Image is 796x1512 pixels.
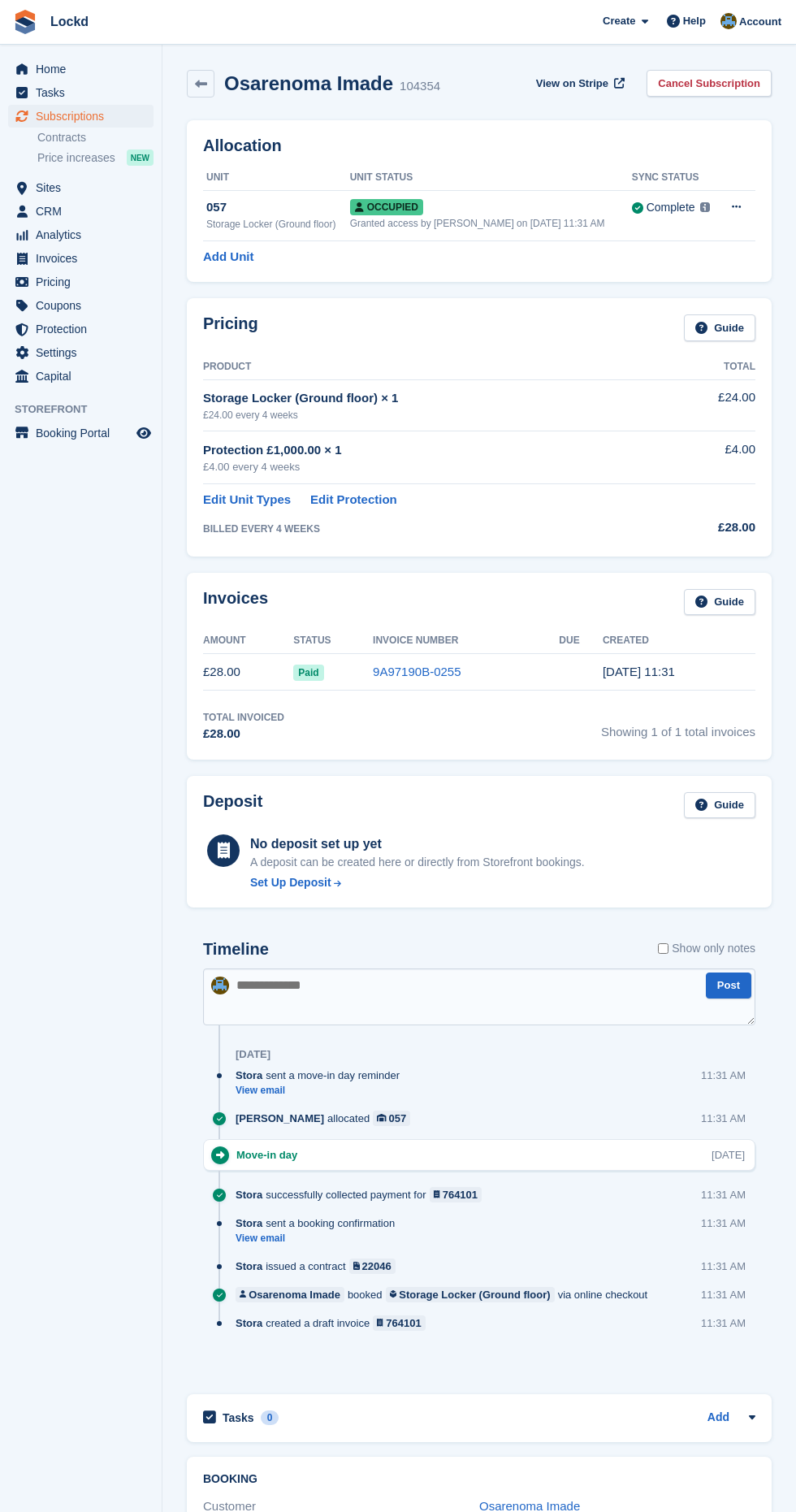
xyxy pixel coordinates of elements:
[15,401,162,418] span: Storefront
[206,198,350,217] div: 057
[203,1473,755,1486] h2: Booking
[8,341,154,364] a: menu
[603,628,755,654] th: Created
[8,294,154,317] a: menu
[701,1215,746,1231] div: 11:31 AM
[203,940,269,959] h2: Timeline
[236,1111,418,1126] div: allocated
[203,354,667,380] th: Product
[36,176,133,199] span: Sites
[36,81,133,104] span: Tasks
[261,1410,279,1425] div: 0
[203,136,755,155] h2: Allocation
[203,314,258,341] h2: Pricing
[236,1147,305,1163] div: Move-in day
[701,1111,746,1126] div: 11:31 AM
[223,1410,254,1425] h2: Tasks
[8,58,154,80] a: menu
[603,13,635,29] span: Create
[37,150,115,166] span: Price increases
[236,1315,262,1331] span: Stora
[250,874,585,891] a: Set Up Deposit
[37,149,154,167] a: Price increases NEW
[206,217,350,232] div: Storage Locker (Ground floor)
[203,491,291,509] a: Edit Unit Types
[293,628,373,654] th: Status
[8,223,154,246] a: menu
[658,940,668,957] input: Show only notes
[701,1068,746,1083] div: 11:31 AM
[36,271,133,293] span: Pricing
[386,1287,555,1302] a: Storage Locker (Ground floor)
[36,58,133,80] span: Home
[700,202,710,212] img: icon-info-grey-7440780725fd019a000dd9b08b2336e03edf1995a4989e88bcd33f0948082b44.svg
[13,10,37,34] img: stora-icon-8386f47178a22dfd0bd8f6a31ec36ba5ce8667c1dd55bd0f319d3a0aa187defe.svg
[224,72,393,94] h2: Osarenoma Imade
[236,1068,262,1083] span: Stora
[36,318,133,340] span: Protection
[400,77,440,96] div: 104354
[36,200,133,223] span: CRM
[536,76,608,92] span: View on Stripe
[134,423,154,443] a: Preview store
[236,1068,408,1083] div: sent a move-in day reminder
[203,792,262,819] h2: Deposit
[8,81,154,104] a: menu
[8,365,154,388] a: menu
[236,1259,262,1274] span: Stora
[203,389,667,408] div: Storage Locker (Ground floor) × 1
[293,665,323,681] span: Paid
[236,1315,434,1331] div: created a draft invoice
[350,199,423,215] span: Occupied
[236,1259,404,1274] div: issued a contract
[559,628,603,654] th: Due
[203,408,667,422] div: £24.00 every 4 weeks
[667,431,755,484] td: £4.00
[712,1147,745,1163] div: [DATE]
[739,14,781,30] span: Account
[236,1084,408,1098] a: View email
[350,216,632,231] div: Granted access by [PERSON_NAME] on [DATE] 11:31 AM
[443,1187,478,1202] div: 764101
[647,70,772,97] a: Cancel Subscription
[373,665,461,678] a: 9A97190B-0255
[8,318,154,340] a: menu
[236,1048,270,1061] div: [DATE]
[236,1187,262,1202] span: Stora
[684,314,755,341] a: Guide
[236,1111,324,1126] span: [PERSON_NAME]
[211,977,229,994] img: Paul Budding
[701,1315,746,1331] div: 11:31 AM
[530,70,628,97] a: View on Stripe
[684,792,755,819] a: Guide
[203,165,350,191] th: Unit
[350,165,632,191] th: Unit Status
[430,1187,482,1202] a: 764101
[203,459,667,475] div: £4.00 every 4 weeks
[720,13,737,29] img: Paul Budding
[250,854,585,871] p: A deposit can be created here or directly from Storefront bookings.
[349,1259,396,1274] a: 22046
[203,725,284,743] div: £28.00
[8,271,154,293] a: menu
[203,522,667,536] div: BILLED EVERY 4 WEEKS
[203,441,667,460] div: Protection £1,000.00 × 1
[236,1215,262,1231] span: Stora
[658,940,755,957] label: Show only notes
[236,1232,403,1246] a: View email
[36,105,133,128] span: Subscriptions
[386,1315,421,1331] div: 764101
[667,379,755,431] td: £24.00
[236,1187,490,1202] div: successfully collected payment for
[250,874,331,891] div: Set Up Deposit
[203,654,293,691] td: £28.00
[36,247,133,270] span: Invoices
[250,834,585,854] div: No deposit set up yet
[127,149,154,166] div: NEW
[36,365,133,388] span: Capital
[701,1259,746,1274] div: 11:31 AM
[399,1287,550,1302] div: Storage Locker (Ground floor)
[706,973,751,999] button: Post
[601,710,755,743] span: Showing 1 of 1 total invoices
[603,665,675,678] time: 2025-08-29 10:31:01 UTC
